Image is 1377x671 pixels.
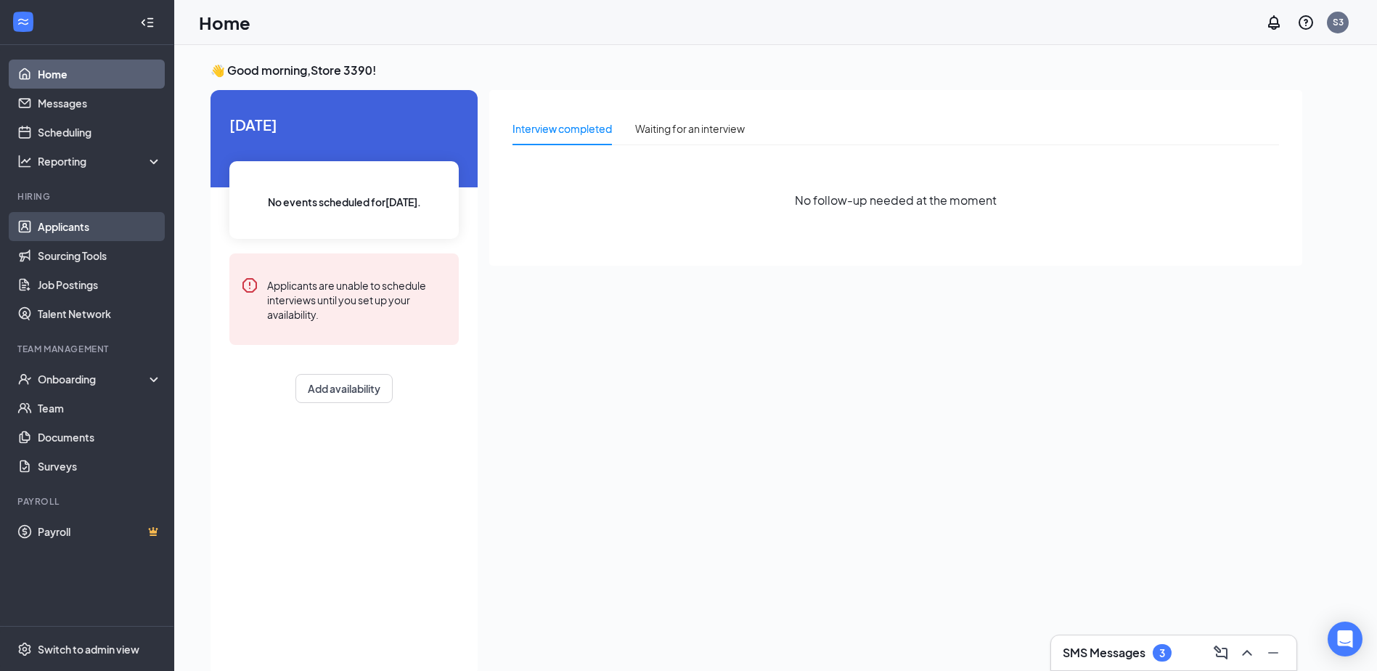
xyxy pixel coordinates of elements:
[38,154,163,168] div: Reporting
[140,15,155,30] svg: Collapse
[1262,641,1285,664] button: Minimize
[38,118,162,147] a: Scheduling
[268,194,421,210] span: No events scheduled for [DATE] .
[38,372,150,386] div: Onboarding
[38,394,162,423] a: Team
[38,299,162,328] a: Talent Network
[1297,14,1315,31] svg: QuestionInfo
[1328,622,1362,656] div: Open Intercom Messenger
[1209,641,1233,664] button: ComposeMessage
[38,60,162,89] a: Home
[295,374,393,403] button: Add availability
[16,15,30,29] svg: WorkstreamLogo
[17,343,159,355] div: Team Management
[38,270,162,299] a: Job Postings
[17,154,32,168] svg: Analysis
[17,372,32,386] svg: UserCheck
[38,241,162,270] a: Sourcing Tools
[38,89,162,118] a: Messages
[199,10,250,35] h1: Home
[38,452,162,481] a: Surveys
[1159,647,1165,659] div: 3
[38,423,162,452] a: Documents
[1333,16,1344,28] div: S3
[241,277,258,294] svg: Error
[512,121,612,137] div: Interview completed
[38,642,139,656] div: Switch to admin view
[635,121,745,137] div: Waiting for an interview
[1212,644,1230,662] svg: ComposeMessage
[1238,644,1256,662] svg: ChevronUp
[211,62,1302,78] h3: 👋 Good morning, Store 3390 !
[1265,14,1283,31] svg: Notifications
[17,495,159,508] div: Payroll
[38,517,162,546] a: PayrollCrown
[17,190,159,203] div: Hiring
[38,212,162,241] a: Applicants
[1264,644,1282,662] svg: Minimize
[795,191,997,209] span: No follow-up needed at the moment
[1063,645,1145,661] h3: SMS Messages
[17,642,32,656] svg: Settings
[229,113,459,136] span: [DATE]
[267,277,447,322] div: Applicants are unable to schedule interviews until you set up your availability.
[1235,641,1259,664] button: ChevronUp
